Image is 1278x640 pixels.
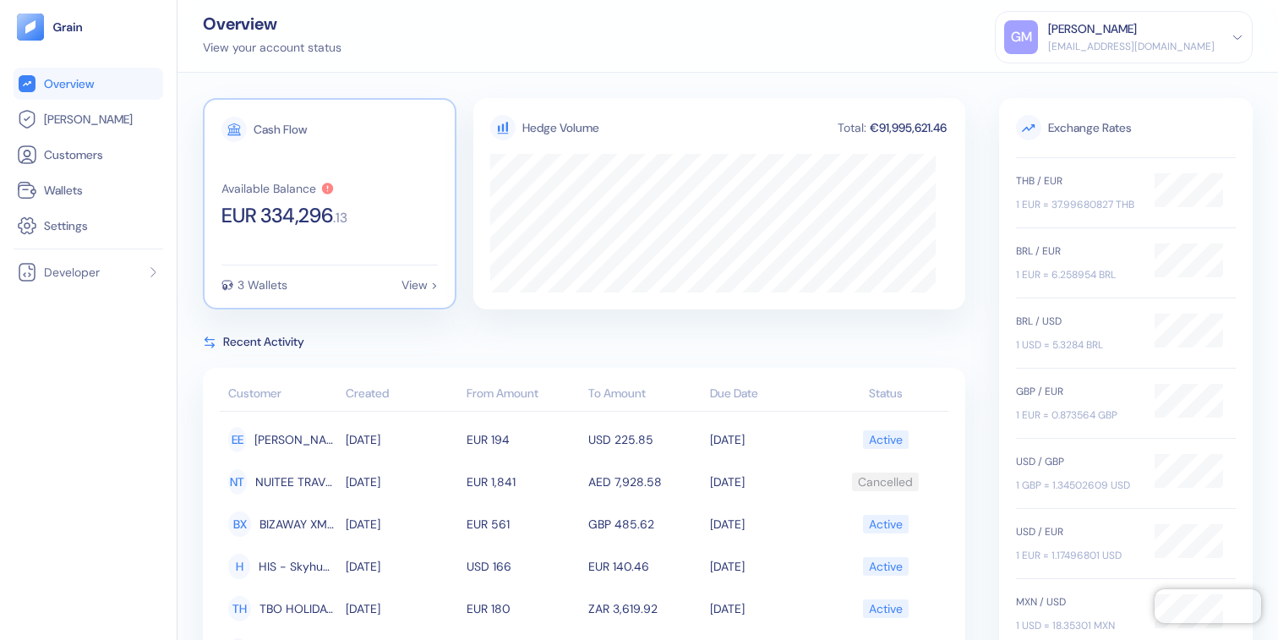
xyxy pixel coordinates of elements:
th: From Amount [462,378,584,412]
td: [DATE] [341,588,463,630]
div: Active [869,594,903,623]
span: NUITEE TRAVEL (RETAIL) DIRECT OE [255,468,337,496]
span: HIS - Skyhub CCPP [259,552,336,581]
div: 1 EUR = 6.258954 BRL [1016,267,1138,282]
td: [DATE] [341,503,463,545]
span: [PERSON_NAME] [44,111,133,128]
span: Settings [44,217,88,234]
th: Created [341,378,463,412]
div: Total: [836,122,868,134]
span: Wallets [44,182,83,199]
td: ZAR 3,619.92 [584,588,706,630]
span: EUR 334,296 [221,205,333,226]
div: TH [228,596,251,621]
div: 1 EUR = 0.873564 GBP [1016,408,1138,423]
td: [DATE] [341,418,463,461]
span: Recent Activity [223,333,304,351]
a: [PERSON_NAME] [17,109,160,129]
th: Customer [220,378,341,412]
div: Cancelled [858,468,913,496]
div: Hedge Volume [522,119,599,137]
div: THB / EUR [1016,173,1138,189]
div: Overview [203,15,341,32]
span: Customers [44,146,103,163]
span: Overview [44,75,94,92]
div: View > [401,279,438,291]
td: EUR 180 [462,588,584,630]
a: Overview [17,74,160,94]
td: USD 166 [462,545,584,588]
td: [DATE] [706,461,827,503]
div: NT [228,469,247,495]
div: MXN / USD [1016,594,1138,610]
div: View your account status [203,39,341,57]
div: GBP / EUR [1016,384,1138,399]
a: Settings [17,216,160,236]
img: logo [52,21,84,33]
a: Customers [17,145,160,165]
div: Active [869,510,903,539]
th: To Amount [584,378,706,412]
td: EUR 194 [462,418,584,461]
td: EUR 1,841 [462,461,584,503]
div: Active [869,425,903,454]
td: EUR 561 [462,503,584,545]
span: Exchange Rates [1016,115,1236,140]
span: Erka Etkinlik ve Turizm A.S. BiziGo XML [254,425,337,454]
span: . 13 [333,211,347,225]
td: [DATE] [706,418,827,461]
div: Active [869,552,903,581]
div: 1 USD = 18.35301 MXN [1016,618,1138,633]
div: 1 EUR = 37.99680827 THB [1016,197,1138,212]
div: Available Balance [221,183,316,194]
div: H [228,554,250,579]
img: logo-tablet-V2.svg [17,14,44,41]
div: Status [831,385,940,402]
div: BRL / EUR [1016,243,1138,259]
td: [DATE] [341,461,463,503]
div: 3 Wallets [238,279,287,291]
div: EE [228,427,246,452]
td: AED 7,928.58 [584,461,706,503]
div: BX [228,511,251,537]
td: EUR 140.46 [584,545,706,588]
a: Wallets [17,180,160,200]
td: GBP 485.62 [584,503,706,545]
iframe: Chatra live chat [1155,589,1261,623]
th: Due Date [706,378,827,412]
span: TBO HOLIDAYS OE [259,594,337,623]
td: [DATE] [706,588,827,630]
div: 1 GBP = 1.34502609 USD [1016,478,1138,493]
div: 1 USD = 5.3284 BRL [1016,337,1138,353]
div: Cash Flow [254,123,307,135]
span: BIZAWAY XML SRL [259,510,336,539]
span: Developer [44,264,100,281]
td: USD 225.85 [584,418,706,461]
div: [EMAIL_ADDRESS][DOMAIN_NAME] [1048,39,1215,54]
div: USD / GBP [1016,454,1138,469]
div: BRL / USD [1016,314,1138,329]
td: [DATE] [706,503,827,545]
div: USD / EUR [1016,524,1138,539]
div: [PERSON_NAME] [1048,20,1137,38]
div: GM [1004,20,1038,54]
button: Available Balance [221,182,335,195]
div: 1 EUR = 1.17496801 USD [1016,548,1138,563]
td: [DATE] [341,545,463,588]
td: [DATE] [706,545,827,588]
div: €91,995,621.46 [868,122,948,134]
